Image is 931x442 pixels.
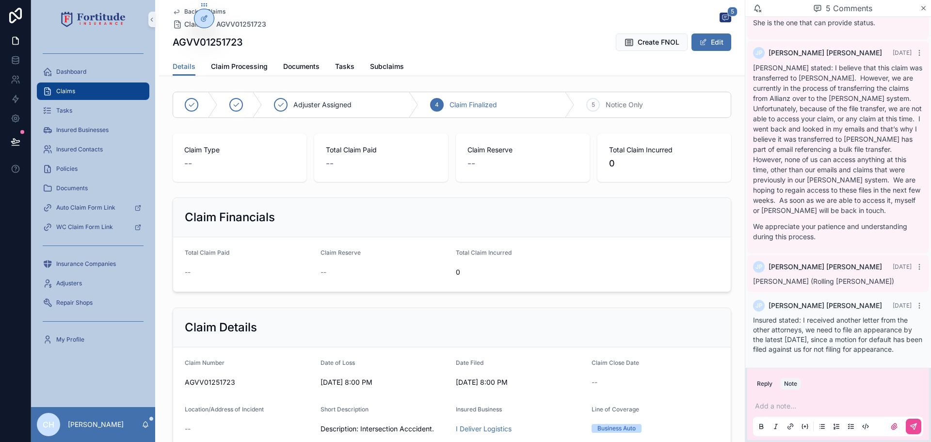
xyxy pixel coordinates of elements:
span: Insured Contacts [56,146,103,153]
span: -- [592,377,597,387]
span: Claim Close Date [592,359,639,366]
a: Documents [283,58,320,77]
span: Policies [56,165,78,173]
a: Claims [37,82,149,100]
span: WC Claim Form Link [56,223,113,231]
span: Claim Finalized [449,100,497,110]
a: Tasks [335,58,354,77]
a: Insured Businesses [37,121,149,139]
span: [PERSON_NAME] [PERSON_NAME] [769,301,882,311]
span: Subclaims [370,62,404,71]
span: Claims [184,19,207,29]
span: Claim Number [185,359,225,366]
a: Documents [37,180,149,197]
span: [DATE] [893,49,912,56]
span: My Profile [56,336,84,344]
span: -- [321,267,326,277]
span: [PERSON_NAME] (Rolling [PERSON_NAME]) [753,277,894,285]
button: Reply [753,378,776,390]
button: Edit [691,33,731,51]
a: Details [173,58,195,76]
span: 5 [727,7,738,16]
span: Tasks [56,107,72,115]
span: Total Claim Paid [326,145,436,155]
span: 0 [456,267,584,277]
span: 4 [435,101,439,109]
span: Short Description [321,406,369,413]
button: Create FNOL [616,33,688,51]
span: Notice Only [606,100,643,110]
span: -- [326,157,334,170]
span: Insured Businesses [56,126,109,134]
a: Adjusters [37,275,149,292]
span: [DATE] [893,263,912,270]
span: Claim Reserve [321,249,361,256]
span: Total Claim Incurred [609,145,720,155]
span: Location/Address of Incident [185,406,264,413]
span: -- [185,267,191,277]
span: Date Filed [456,359,483,366]
span: Total Claim Incurred [456,249,512,256]
span: -- [184,157,192,170]
span: Dashboard [56,68,86,76]
span: Auto Claim Form Link [56,204,115,212]
span: Adjusters [56,279,82,287]
div: scrollable content [31,39,155,361]
span: Insurance Companies [56,260,116,268]
span: Insured Business [456,406,502,413]
span: CH [43,419,54,430]
a: Dashboard [37,63,149,81]
a: Insured Contacts [37,141,149,158]
span: Total Claim Paid [185,249,229,256]
div: Business Auto [597,424,636,433]
span: Claim Processing [211,62,268,71]
span: 5 Comments [826,2,872,14]
span: Adjuster Assigned [293,100,352,110]
a: WC Claim Form Link [37,218,149,236]
span: AGVV01251723 [185,377,313,387]
span: Documents [283,62,320,71]
a: I Deliver Logistics [456,424,512,434]
span: Tasks [335,62,354,71]
a: Back to Claims [173,8,225,16]
a: AGVV01251723 [216,19,266,29]
a: Claim Processing [211,58,268,77]
span: 0 [609,157,720,170]
span: [PERSON_NAME] [PERSON_NAME] [769,48,882,58]
span: Documents [56,184,88,192]
span: Claim Type [184,145,295,155]
span: Back to Claims [184,8,225,16]
span: Insured stated: I received another letter from the other attorneys, we need to file an appearance... [753,316,922,353]
p: [PERSON_NAME] stated: I believe that this claim was transferred to [PERSON_NAME]. However, we are... [753,63,923,215]
span: 5 [592,101,595,109]
a: Tasks [37,102,149,119]
span: -- [467,157,475,170]
span: Details [173,62,195,71]
h2: Claim Details [185,320,257,335]
a: Auto Claim Form Link [37,199,149,216]
span: Description: Intersection Acccident. [321,424,449,434]
span: Claims [56,87,75,95]
button: Note [780,378,801,390]
span: Repair Shops [56,299,93,307]
div: Note [784,380,797,388]
a: Subclaims [370,58,404,77]
span: [PERSON_NAME] [PERSON_NAME] [769,262,882,272]
span: Date of Loss [321,359,355,366]
span: Create FNOL [638,37,679,47]
span: JP [755,263,763,271]
span: Claim Reserve [467,145,578,155]
span: [DATE] [893,302,912,309]
a: Repair Shops [37,294,149,311]
span: Line of Coverage [592,406,639,413]
a: Policies [37,160,149,178]
span: [DATE] 8:00 PM [456,377,584,387]
a: Insurance Companies [37,255,149,273]
img: App logo [61,12,126,27]
h2: Claim Financials [185,210,275,225]
a: My Profile [37,331,149,348]
a: Claims [173,19,207,29]
p: We appreciate your patience and understanding during this process. [753,221,923,242]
